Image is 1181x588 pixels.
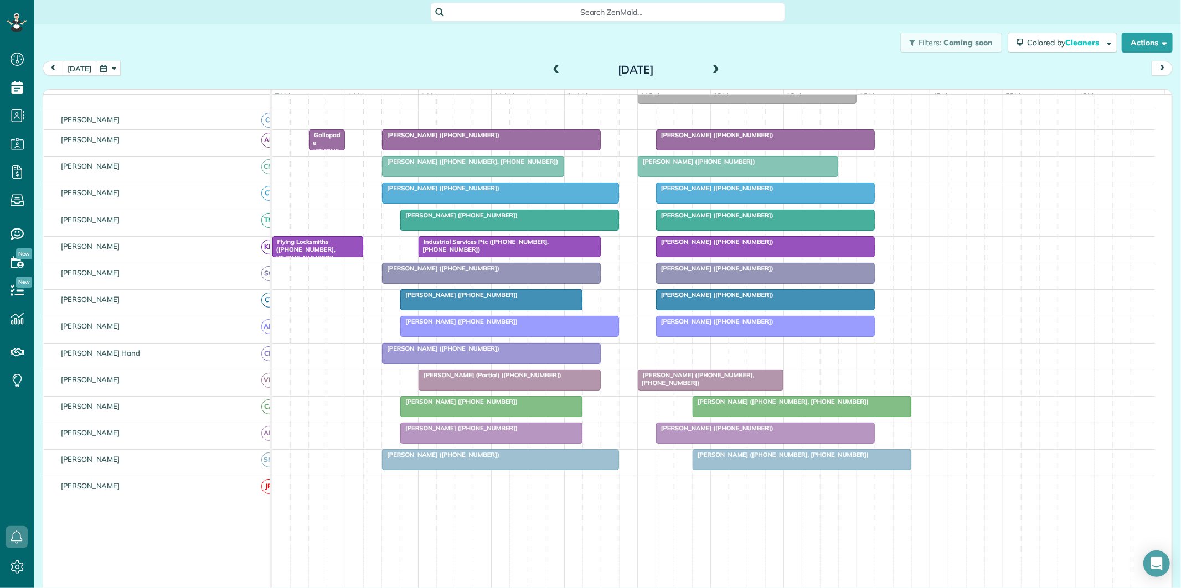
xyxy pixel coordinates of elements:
[943,38,993,48] span: Coming soon
[656,131,774,139] span: [PERSON_NAME] ([PHONE_NUMBER])
[418,238,549,253] span: Industrial Services Ptc ([PHONE_NUMBER], [PHONE_NUMBER])
[1027,38,1103,48] span: Colored by
[638,92,662,101] span: 12pm
[261,266,276,281] span: SC
[381,345,500,352] span: [PERSON_NAME] ([PHONE_NUMBER])
[59,115,122,124] span: [PERSON_NAME]
[261,452,276,467] span: SM
[919,38,942,48] span: Filters:
[261,186,276,201] span: CT
[59,455,122,464] span: [PERSON_NAME]
[308,131,341,195] span: Gallopade ([PHONE_NUMBER], [PHONE_NUMBER])
[59,402,122,410] span: [PERSON_NAME]
[656,318,774,325] span: [PERSON_NAME] ([PHONE_NUMBER])
[261,479,276,494] span: JP
[381,451,500,459] span: [PERSON_NAME] ([PHONE_NUMBER])
[345,92,366,101] span: 8am
[692,398,869,405] span: [PERSON_NAME] ([PHONE_NUMBER], [PHONE_NUMBER])
[930,92,950,101] span: 4pm
[261,399,276,414] span: CA
[63,61,96,76] button: [DATE]
[59,162,122,170] span: [PERSON_NAME]
[400,211,518,219] span: [PERSON_NAME] ([PHONE_NUMBER])
[261,319,276,334] span: AM
[381,158,559,165] span: [PERSON_NAME] ([PHONE_NUMBER], [PHONE_NUMBER])
[59,375,122,384] span: [PERSON_NAME]
[59,268,122,277] span: [PERSON_NAME]
[1143,550,1170,577] div: Open Intercom Messenger
[381,264,500,272] span: [PERSON_NAME] ([PHONE_NUMBER])
[656,211,774,219] span: [PERSON_NAME] ([PHONE_NUMBER])
[16,277,32,288] span: New
[656,264,774,272] span: [PERSON_NAME] ([PHONE_NUMBER])
[43,61,64,76] button: prev
[59,242,122,251] span: [PERSON_NAME]
[1003,92,1023,101] span: 5pm
[59,135,122,144] span: [PERSON_NAME]
[656,424,774,432] span: [PERSON_NAME] ([PHONE_NUMBER])
[400,424,518,432] span: [PERSON_NAME] ([PHONE_NUMBER])
[857,92,876,101] span: 3pm
[418,371,562,379] span: [PERSON_NAME] (Partial) ([PHONE_NUMBER])
[59,428,122,437] span: [PERSON_NAME]
[567,64,705,76] h2: [DATE]
[261,373,276,388] span: VM
[656,184,774,192] span: [PERSON_NAME] ([PHONE_NUMBER])
[272,238,336,262] span: Flying Locksmiths ([PHONE_NUMBER], [PHONE_NUMBER])
[261,213,276,228] span: TM
[400,318,518,325] span: [PERSON_NAME] ([PHONE_NUMBER])
[381,184,500,192] span: [PERSON_NAME] ([PHONE_NUMBER])
[692,451,869,459] span: [PERSON_NAME] ([PHONE_NUMBER], [PHONE_NUMBER])
[59,321,122,330] span: [PERSON_NAME]
[261,113,276,128] span: CJ
[419,92,439,101] span: 9am
[1065,38,1101,48] span: Cleaners
[59,348,142,357] span: [PERSON_NAME] Hand
[565,92,590,101] span: 11am
[261,426,276,441] span: AH
[784,92,803,101] span: 2pm
[261,293,276,308] span: CT
[656,291,774,299] span: [PERSON_NAME] ([PHONE_NUMBER])
[261,159,276,174] span: CM
[272,92,293,101] span: 7am
[1122,33,1173,53] button: Actions
[1008,33,1117,53] button: Colored byCleaners
[656,238,774,246] span: [PERSON_NAME] ([PHONE_NUMBER])
[637,158,756,165] span: [PERSON_NAME] ([PHONE_NUMBER])
[637,371,755,387] span: [PERSON_NAME] ([PHONE_NUMBER], [PHONE_NUMBER])
[59,295,122,304] span: [PERSON_NAME]
[16,248,32,259] span: New
[400,291,518,299] span: [PERSON_NAME] ([PHONE_NUMBER])
[400,398,518,405] span: [PERSON_NAME] ([PHONE_NUMBER])
[59,481,122,490] span: [PERSON_NAME]
[492,92,517,101] span: 10am
[1152,61,1173,76] button: next
[59,215,122,224] span: [PERSON_NAME]
[261,346,276,361] span: CH
[261,240,276,254] span: KD
[1076,92,1096,101] span: 6pm
[381,131,500,139] span: [PERSON_NAME] ([PHONE_NUMBER])
[261,133,276,148] span: AR
[59,188,122,197] span: [PERSON_NAME]
[711,92,730,101] span: 1pm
